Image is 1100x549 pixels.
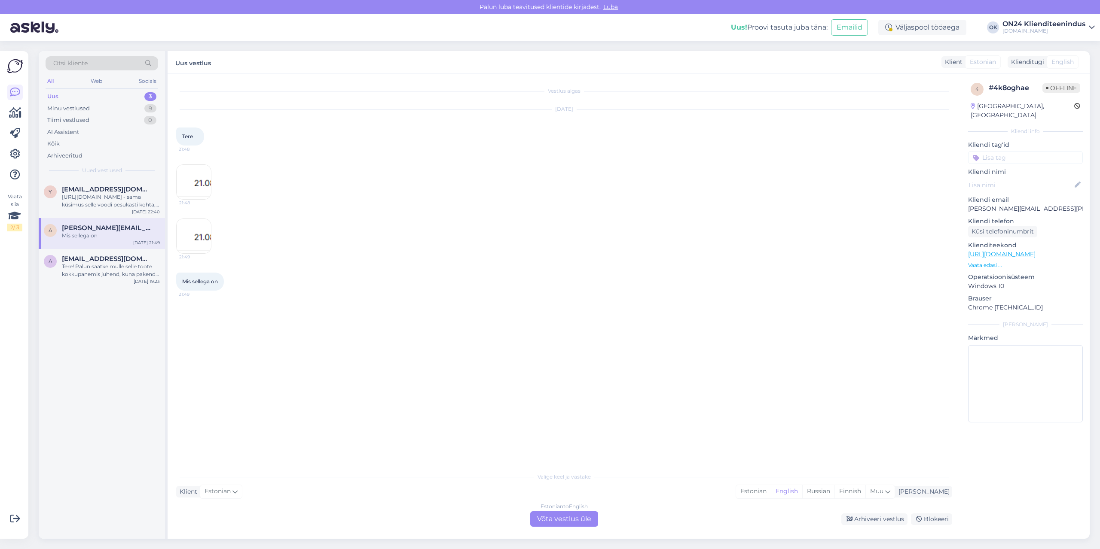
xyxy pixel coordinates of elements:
span: Mis sellega on [182,278,218,285]
b: Uus! [731,23,747,31]
p: Kliendi email [968,195,1083,204]
p: Vaata edasi ... [968,261,1083,269]
div: Valige keel ja vastake [176,473,952,481]
span: English [1051,58,1074,67]
p: [PERSON_NAME][EMAIL_ADDRESS][PERSON_NAME][DOMAIN_NAME] [968,204,1083,213]
span: Offline [1042,83,1080,93]
img: Askly Logo [7,58,23,74]
div: ON24 Klienditeenindus [1002,21,1085,27]
div: AI Assistent [47,128,79,136]
p: Märkmed [968,334,1083,343]
p: Brauser [968,294,1083,303]
p: Kliendi nimi [968,167,1083,176]
span: a [49,227,52,234]
div: All [46,76,55,87]
div: 9 [144,104,156,113]
span: Otsi kliente [53,59,88,68]
div: Uus [47,92,58,101]
div: 0 [144,116,156,124]
div: Klient [176,487,197,496]
span: Airivaldmann@gmail.com [62,255,151,263]
div: [DATE] 19:23 [134,278,160,285]
input: Lisa tag [968,151,1083,164]
span: yanic6@gmail.com [62,185,151,193]
div: Klient [941,58,962,67]
p: Klienditeekond [968,241,1083,250]
span: y [49,188,52,195]
div: Blokeeri [911,513,952,525]
p: Kliendi tag'id [968,140,1083,149]
img: Attachment [177,219,211,253]
p: Chrome [TECHNICAL_ID] [968,303,1083,312]
div: [DOMAIN_NAME] [1002,27,1085,34]
span: 21:49 [179,291,211,297]
span: Estonian [205,487,231,496]
div: Minu vestlused [47,104,90,113]
div: [URL][DOMAIN_NAME] - sama küsimus selle voodi pesukasti kohta, mis on kandevõime [62,193,160,209]
div: Kõik [47,140,60,148]
div: [PERSON_NAME] [968,321,1083,328]
p: Kliendi telefon [968,217,1083,226]
span: andrus.baumann@gmail.com [62,224,151,232]
span: 21:49 [179,254,211,260]
div: Kliendi info [968,127,1083,135]
div: Vestlus algas [176,87,952,95]
label: Uus vestlus [175,56,211,68]
div: Tiimi vestlused [47,116,89,124]
input: Lisa nimi [969,180,1073,190]
img: Attachment [177,165,211,199]
div: Tere! Palun saatke mulle selle toote kokkupanemis juhend, kuna pakendis see puudus. Toode: A3-459210 [62,263,160,278]
div: Finnish [834,485,865,498]
div: [GEOGRAPHIC_DATA], [GEOGRAPHIC_DATA] [971,102,1074,120]
div: Arhiveeritud [47,152,82,160]
div: Proovi tasuta juba täna: [731,22,828,33]
div: Web [89,76,104,87]
a: ON24 Klienditeenindus[DOMAIN_NAME] [1002,21,1095,34]
div: Vaata siia [7,193,22,231]
span: Estonian [970,58,996,67]
div: OK [987,21,999,33]
div: Mis sellega on [62,232,160,240]
div: # 4k8oghae [989,83,1042,93]
span: 4 [975,86,979,92]
button: Emailid [831,19,868,36]
div: Võta vestlus üle [530,511,598,527]
div: [PERSON_NAME] [895,487,950,496]
p: Windows 10 [968,282,1083,291]
div: [DATE] [176,105,952,113]
div: Russian [802,485,834,498]
span: 21:48 [179,146,211,152]
div: Estonian to English [541,503,588,510]
a: [URL][DOMAIN_NAME] [968,250,1036,258]
div: Klienditugi [1008,58,1044,67]
div: Socials [137,76,158,87]
span: Luba [601,3,620,11]
span: Muu [870,487,883,495]
div: [DATE] 22:40 [132,209,160,215]
span: A [49,258,52,264]
div: English [771,485,802,498]
p: Operatsioonisüsteem [968,273,1083,282]
div: Väljaspool tööaega [878,20,966,35]
div: 3 [144,92,156,101]
span: 21:48 [179,200,211,206]
div: Küsi telefoninumbrit [968,226,1037,237]
span: Tere [182,133,193,140]
div: 2 / 3 [7,224,22,231]
span: Uued vestlused [82,167,122,174]
div: Estonian [736,485,771,498]
div: [DATE] 21:49 [133,240,160,246]
div: Arhiveeri vestlus [841,513,907,525]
